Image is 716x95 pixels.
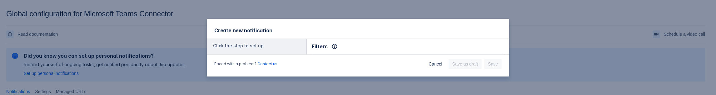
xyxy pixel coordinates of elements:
span: Filters [312,43,328,50]
a: Contact us [257,61,277,66]
span: Save [488,59,498,69]
button: Save as draft [449,59,482,69]
button: Cancel [425,59,446,69]
span: Create new notification [214,27,272,34]
span: Cancel [429,59,442,69]
span: Faced with a problem? [214,61,277,66]
button: Save [484,59,502,69]
span: Click the step to set up [213,43,264,48]
span: Save as draft [452,59,478,69]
